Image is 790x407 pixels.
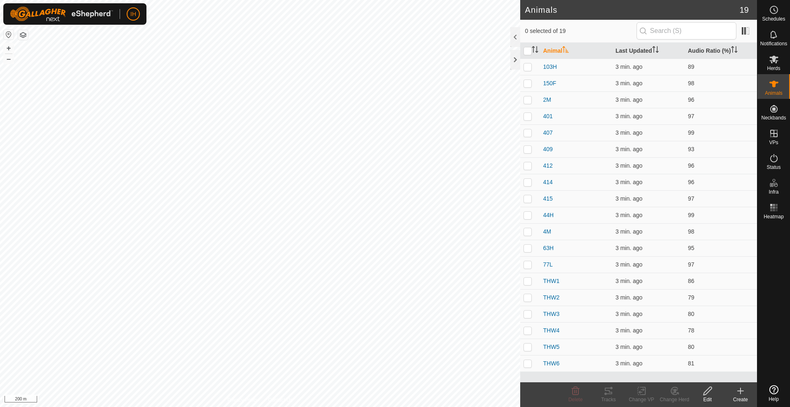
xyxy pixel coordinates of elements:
[769,397,779,402] span: Help
[612,43,685,59] th: Last Updated
[688,129,695,136] span: 99
[688,179,695,185] span: 96
[543,194,553,203] span: 415
[543,227,551,236] span: 4M
[543,277,560,285] span: THW1
[615,146,642,152] span: Oct 15, 2025, 12:36 PM
[543,260,553,269] span: 77L
[625,396,658,403] div: Change VP
[615,294,642,301] span: Oct 15, 2025, 12:36 PM
[615,344,642,350] span: Oct 15, 2025, 12:37 PM
[4,30,14,40] button: Reset Map
[767,66,780,71] span: Herds
[688,96,695,103] span: 96
[764,214,784,219] span: Heatmap
[543,79,557,88] span: 150F
[543,359,560,368] span: THW6
[615,311,642,317] span: Oct 15, 2025, 12:36 PM
[757,382,790,405] a: Help
[615,179,642,185] span: Oct 15, 2025, 12:36 PM
[615,261,642,268] span: Oct 15, 2025, 12:37 PM
[4,54,14,64] button: –
[525,5,740,15] h2: Animals
[688,245,695,251] span: 95
[615,96,642,103] span: Oct 15, 2025, 12:36 PM
[562,47,569,54] p-sorticon: Activate to sort
[130,10,136,19] span: IH
[543,112,553,121] span: 401
[688,113,695,119] span: 97
[615,245,642,251] span: Oct 15, 2025, 12:36 PM
[769,189,778,194] span: Infra
[688,278,695,284] span: 86
[4,43,14,53] button: +
[543,343,560,351] span: THW5
[543,178,553,187] span: 414
[268,396,292,404] a: Contact Us
[543,161,553,170] span: 412
[688,80,695,87] span: 98
[543,211,554,220] span: 44H
[543,310,560,318] span: THW3
[543,96,551,104] span: 2M
[688,344,695,350] span: 80
[688,261,695,268] span: 97
[543,326,560,335] span: THW4
[532,47,538,54] p-sorticon: Activate to sort
[688,146,695,152] span: 93
[691,396,724,403] div: Edit
[543,244,554,253] span: 63H
[688,212,695,218] span: 99
[568,397,583,402] span: Delete
[615,278,642,284] span: Oct 15, 2025, 12:36 PM
[18,30,28,40] button: Map Layers
[615,327,642,334] span: Oct 15, 2025, 12:36 PM
[766,165,781,170] span: Status
[769,140,778,145] span: VPs
[688,63,695,70] span: 89
[615,113,642,119] span: Oct 15, 2025, 12:36 PM
[543,63,557,71] span: 103H
[615,162,642,169] span: Oct 15, 2025, 12:37 PM
[615,360,642,367] span: Oct 15, 2025, 12:36 PM
[637,22,736,40] input: Search (S)
[543,293,560,302] span: THW2
[685,43,757,59] th: Audio Ratio (%)
[760,41,787,46] span: Notifications
[10,7,113,21] img: Gallagher Logo
[615,212,642,218] span: Oct 15, 2025, 12:36 PM
[688,294,695,301] span: 79
[525,27,637,35] span: 0 selected of 19
[688,162,695,169] span: 96
[615,80,642,87] span: Oct 15, 2025, 12:36 PM
[652,47,659,54] p-sorticon: Activate to sort
[688,311,695,317] span: 80
[765,91,783,96] span: Animals
[543,129,553,137] span: 407
[761,115,786,120] span: Neckbands
[724,396,757,403] div: Create
[543,145,553,154] span: 409
[688,228,695,235] span: 98
[688,327,695,334] span: 78
[615,63,642,70] span: Oct 15, 2025, 12:36 PM
[615,129,642,136] span: Oct 15, 2025, 12:36 PM
[762,16,785,21] span: Schedules
[731,47,738,54] p-sorticon: Activate to sort
[688,360,695,367] span: 81
[615,228,642,235] span: Oct 15, 2025, 12:36 PM
[658,396,691,403] div: Change Herd
[227,396,258,404] a: Privacy Policy
[540,43,613,59] th: Animal
[615,195,642,202] span: Oct 15, 2025, 12:36 PM
[688,195,695,202] span: 97
[740,4,749,16] span: 19
[592,396,625,403] div: Tracks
